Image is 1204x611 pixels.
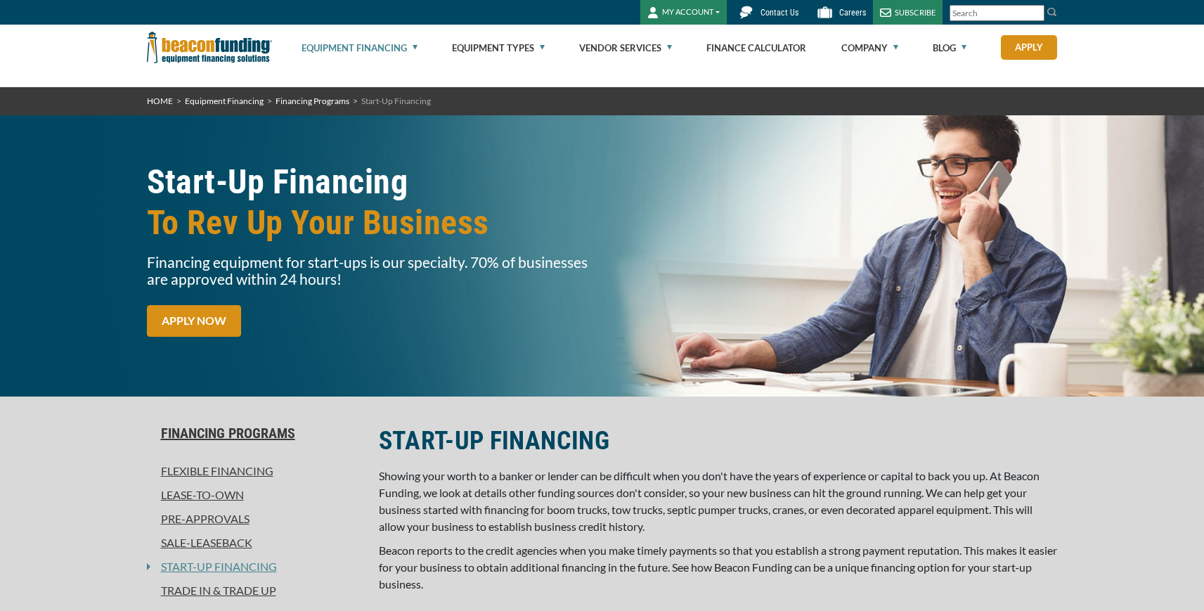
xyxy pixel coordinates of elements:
h2: START-UP FINANCING [379,425,1058,457]
span: To Rev Up Your Business [147,202,594,243]
a: Financing Programs [147,425,362,442]
span: Careers [839,8,866,18]
a: Blog [933,25,966,70]
a: Equipment Financing [185,96,264,106]
p: Financing equipment for start-ups is our specialty. 70% of businesses are approved within 24 hours! [147,254,594,288]
span: Contact Us [760,8,798,18]
a: Pre-approvals [147,510,362,527]
a: Clear search text [1030,8,1041,19]
img: Beacon Funding Corporation logo [147,25,272,70]
a: Equipment Types [452,25,545,70]
h1: Start-Up Financing [147,162,594,243]
img: Search [1047,6,1058,18]
a: Company [841,25,898,70]
a: Equipment Financing [302,25,417,70]
a: Lease-To-Own [147,487,362,503]
span: Beacon reports to the credit agencies when you make timely payments so that you establish a stron... [379,544,1057,591]
a: Sale-Leaseback [147,534,362,551]
span: Start-Up Financing [361,96,431,106]
a: Trade In & Trade Up [147,582,362,599]
span: Showing your worth to a banker or lender can be difficult when you don't have the years of experi... [379,469,1040,533]
a: Vendor Services [579,25,672,70]
a: Financing Programs [276,96,349,106]
a: Flexible Financing [147,463,362,480]
a: Finance Calculator [706,25,806,70]
input: Search [950,5,1044,21]
a: Apply [1001,35,1057,60]
a: Start-Up Financing [150,558,277,575]
a: HOME [147,96,173,106]
a: APPLY NOW [147,305,241,337]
